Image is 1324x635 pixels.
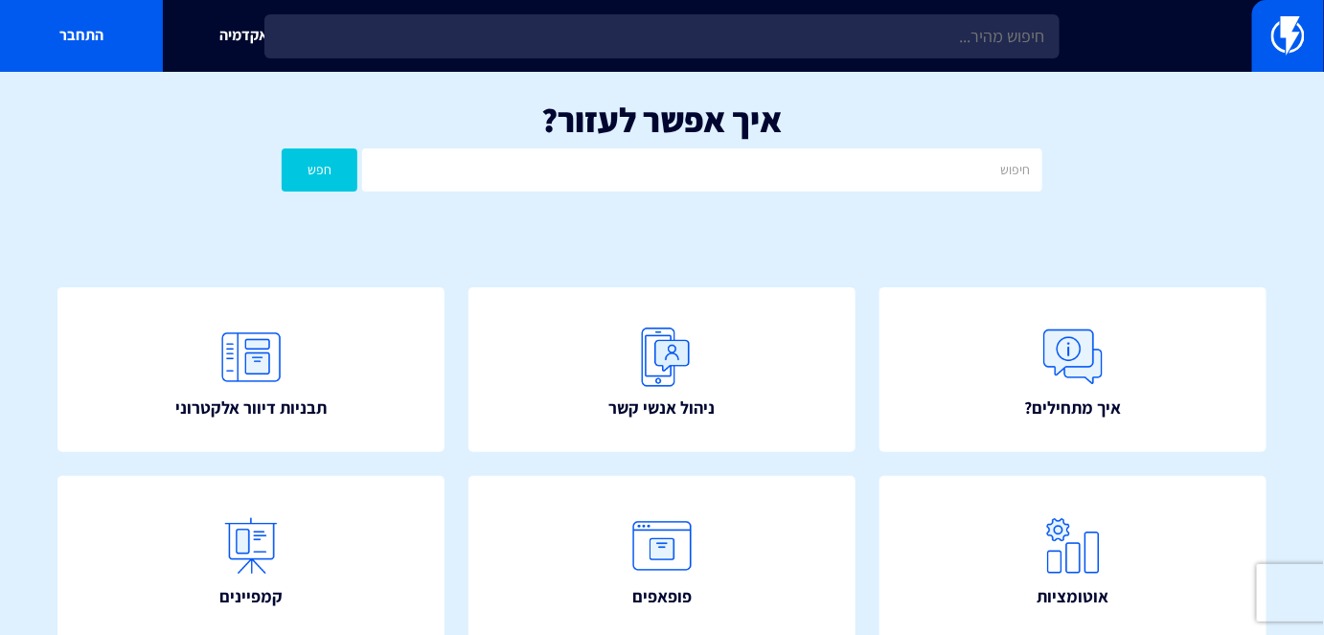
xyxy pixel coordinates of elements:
span: אוטומציות [1038,584,1109,609]
span: תבניות דיוור אלקטרוני [175,396,327,420]
h1: איך אפשר לעזור? [29,101,1295,139]
span: פופאפים [632,584,692,609]
a: איך מתחילים? [879,287,1267,452]
span: קמפיינים [219,584,283,609]
span: איך מתחילים? [1025,396,1122,420]
input: חיפוש מהיר... [264,14,1059,58]
span: ניהול אנשי קשר [609,396,716,420]
a: תבניות דיוור אלקטרוני [57,287,445,452]
a: ניהול אנשי קשר [468,287,856,452]
button: חפש [282,148,357,192]
input: חיפוש [362,148,1041,192]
